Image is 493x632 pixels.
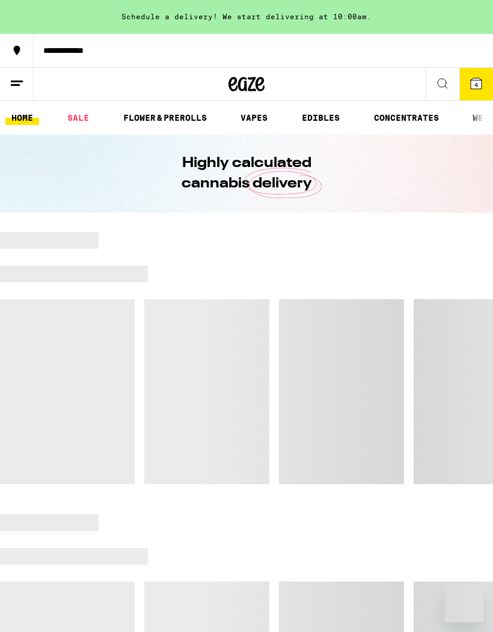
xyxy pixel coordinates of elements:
a: VAPES [234,111,274,125]
a: SALE [61,111,95,125]
a: EDIBLES [296,111,346,125]
h1: Highly calculated cannabis delivery [147,153,346,194]
a: CONCENTRATES [368,111,445,125]
span: 4 [474,81,478,88]
iframe: Button to launch messaging window [445,584,483,622]
a: HOME [5,111,39,125]
button: 4 [459,68,493,100]
a: FLOWER & PREROLLS [117,111,213,125]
